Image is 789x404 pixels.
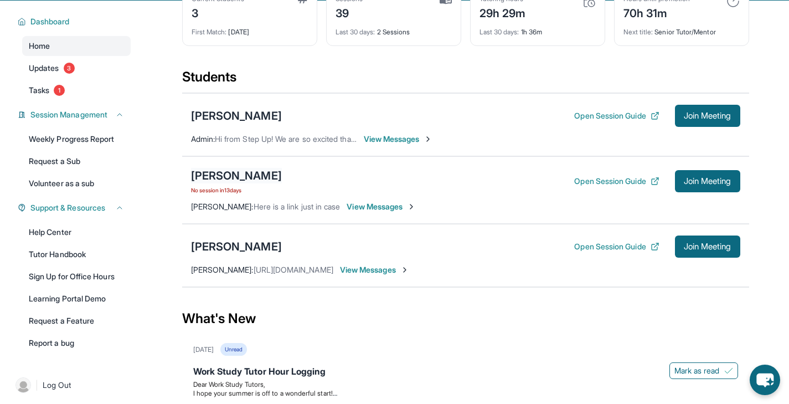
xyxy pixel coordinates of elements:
span: [URL][DOMAIN_NAME] [254,265,333,274]
a: |Log Out [11,373,131,397]
img: Chevron-Right [400,265,409,274]
div: [DATE] [192,21,308,37]
span: Join Meeting [684,178,731,185]
a: Sign Up for Office Hours [22,267,131,287]
span: I hope your summer is off to a wonderful start! [193,389,337,397]
div: [DATE] [193,345,214,354]
button: Join Meeting [675,105,740,127]
span: Last 30 days : [336,28,375,36]
span: Updates [29,63,59,74]
span: Log Out [43,380,71,391]
button: Join Meeting [675,236,740,258]
a: Updates3 [22,58,131,78]
button: Open Session Guide [574,176,659,187]
a: Tasks1 [22,80,131,100]
a: Tutor Handbook [22,244,131,264]
span: View Messages [340,264,409,275]
img: Mark as read [724,366,733,375]
span: Session Management [30,109,107,120]
span: 3 [64,63,75,74]
img: Chevron-Right [424,135,432,144]
a: Request a Sub [22,151,131,171]
span: Join Meeting [684,112,731,119]
div: [PERSON_NAME] [191,168,282,183]
div: Senior Tutor/Mentor [623,21,740,37]
div: 1h 36m [479,21,596,37]
span: [PERSON_NAME] : [191,202,254,211]
button: chat-button [750,365,780,395]
button: Join Meeting [675,170,740,192]
span: View Messages [347,201,416,212]
a: Weekly Progress Report [22,129,131,149]
button: Session Management [26,109,124,120]
div: 3 [192,3,244,21]
span: Mark as read [674,365,720,376]
span: Admin : [191,134,215,144]
span: [PERSON_NAME] : [191,265,254,274]
div: 29h 29m [479,3,526,21]
a: Volunteer as a sub [22,173,131,193]
a: Home [22,36,131,56]
div: 39 [336,3,363,21]
div: What's New [182,294,749,343]
span: No session in 13 days [191,186,282,195]
span: Here is a link just in case [254,202,341,211]
span: Dear Work Study Tutors, [193,380,266,388]
span: 1 [54,85,65,96]
span: First Match : [192,28,227,36]
div: Work Study Tutor Hour Logging [193,365,738,380]
a: Learning Portal Demo [22,289,131,309]
span: Last 30 days : [479,28,519,36]
span: Tasks [29,85,49,96]
button: Open Session Guide [574,241,659,252]
span: Join Meeting [684,243,731,250]
a: Help Center [22,222,131,242]
button: Support & Resources [26,202,124,213]
button: Dashboard [26,16,124,27]
span: View Messages [364,134,433,145]
img: Chevron-Right [407,202,416,211]
span: Dashboard [30,16,70,27]
button: Open Session Guide [574,110,659,121]
div: [PERSON_NAME] [191,239,282,254]
button: Mark as read [669,362,738,379]
div: 70h 31m [623,3,690,21]
span: Next title : [623,28,653,36]
span: Support & Resources [30,202,105,213]
div: Students [182,68,749,93]
span: Home [29,40,50,52]
span: | [35,379,38,392]
div: 2 Sessions [336,21,452,37]
div: Unread [220,343,247,356]
img: user-img [16,377,31,393]
a: Report a bug [22,333,131,353]
a: Request a Feature [22,311,131,331]
div: [PERSON_NAME] [191,108,282,124]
